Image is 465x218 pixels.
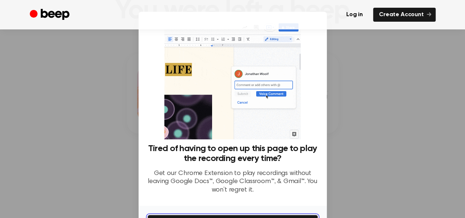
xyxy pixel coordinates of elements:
[340,8,369,22] a: Log in
[164,21,301,139] img: Beep extension in action
[147,144,318,164] h3: Tired of having to open up this page to play the recording every time?
[30,8,71,22] a: Beep
[373,8,436,22] a: Create Account
[147,169,318,194] p: Get our Chrome Extension to play recordings without leaving Google Docs™, Google Classroom™, & Gm...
